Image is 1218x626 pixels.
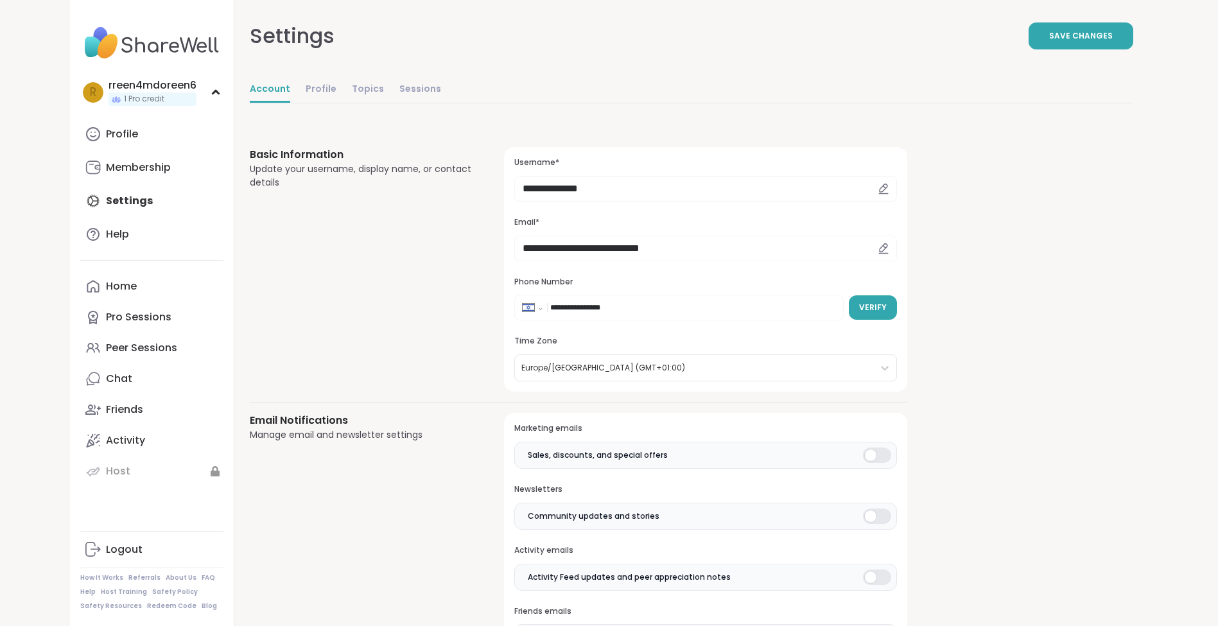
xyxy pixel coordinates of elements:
a: Activity [80,425,223,456]
span: Activity Feed updates and peer appreciation notes [528,571,731,583]
a: Profile [80,119,223,150]
h3: Username* [514,157,896,168]
div: Manage email and newsletter settings [250,428,474,442]
div: Profile [106,127,138,141]
h3: Newsletters [514,484,896,495]
div: Membership [106,161,171,175]
h3: Activity emails [514,545,896,556]
a: FAQ [202,573,215,582]
h3: Marketing emails [514,423,896,434]
button: Verify [849,295,897,320]
span: Save Changes [1049,30,1113,42]
a: Profile [306,77,336,103]
div: Host [106,464,130,478]
img: ShareWell Nav Logo [80,21,223,65]
a: Logout [80,534,223,565]
a: Host Training [101,587,147,596]
div: Update your username, display name, or contact details [250,162,474,189]
a: Safety Resources [80,602,142,611]
a: Sessions [399,77,441,103]
a: Help [80,219,223,250]
a: Redeem Code [147,602,196,611]
h3: Phone Number [514,277,896,288]
a: Topics [352,77,384,103]
a: Account [250,77,290,103]
div: Help [106,227,129,241]
a: Safety Policy [152,587,198,596]
h3: Email Notifications [250,413,474,428]
div: Pro Sessions [106,310,171,324]
a: Pro Sessions [80,302,223,333]
a: Chat [80,363,223,394]
h3: Email* [514,217,896,228]
div: Logout [106,543,143,557]
div: Settings [250,21,335,51]
a: Help [80,587,96,596]
a: Membership [80,152,223,183]
span: Community updates and stories [528,510,659,522]
button: Save Changes [1029,22,1133,49]
a: Home [80,271,223,302]
h3: Time Zone [514,336,896,347]
div: Peer Sessions [106,341,177,355]
span: Sales, discounts, and special offers [528,449,668,461]
h3: Basic Information [250,147,474,162]
span: 1 Pro credit [124,94,164,105]
a: Peer Sessions [80,333,223,363]
div: Friends [106,403,143,417]
a: Host [80,456,223,487]
a: About Us [166,573,196,582]
span: Verify [859,302,887,313]
h3: Friends emails [514,606,896,617]
div: Chat [106,372,132,386]
div: Home [106,279,137,293]
a: Referrals [128,573,161,582]
span: r [90,84,96,101]
a: Friends [80,394,223,425]
div: rreen4mdoreen6 [109,78,196,92]
a: How It Works [80,573,123,582]
div: Activity [106,433,145,448]
a: Blog [202,602,217,611]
